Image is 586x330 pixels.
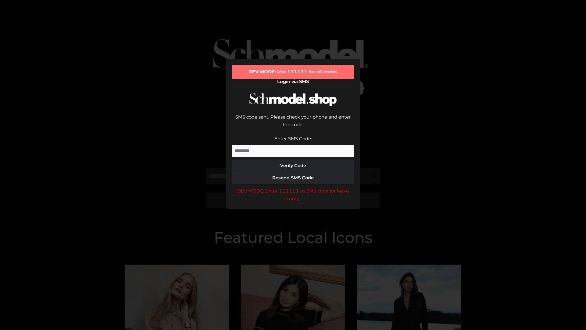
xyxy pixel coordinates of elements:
[232,172,354,184] button: Resend SMS Code
[232,65,354,79] div: DEV MODE: Use 111111 for all codes
[274,136,312,141] label: Enter SMS Code:
[232,79,354,84] h2: Login via SMS
[232,159,354,172] button: Verify Code
[232,187,354,203] div: DEV MODE: Enter 111111 as SMS code (or leave empty).
[232,113,354,135] div: SMS code sent. Please check your phone and enter the code.
[247,87,339,112] img: Schmodel Logo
